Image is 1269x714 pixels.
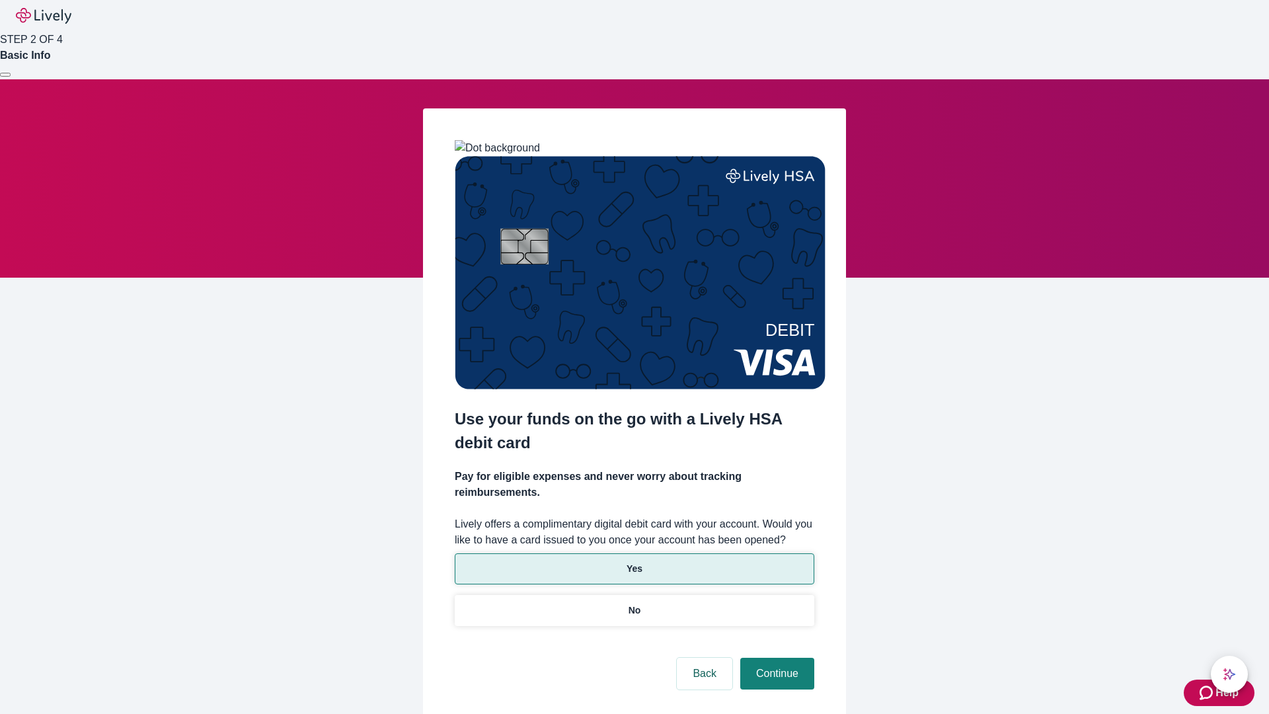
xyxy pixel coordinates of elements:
[16,8,71,24] img: Lively
[1223,668,1236,681] svg: Lively AI Assistant
[455,407,814,455] h2: Use your funds on the go with a Lively HSA debit card
[627,562,642,576] p: Yes
[1200,685,1215,701] svg: Zendesk support icon
[629,604,641,617] p: No
[455,469,814,500] h4: Pay for eligible expenses and never worry about tracking reimbursements.
[455,595,814,626] button: No
[1215,685,1239,701] span: Help
[455,156,826,389] img: Debit card
[455,140,540,156] img: Dot background
[1211,656,1248,693] button: chat
[455,553,814,584] button: Yes
[455,516,814,548] label: Lively offers a complimentary digital debit card with your account. Would you like to have a card...
[677,658,732,690] button: Back
[740,658,814,690] button: Continue
[1184,680,1254,706] button: Zendesk support iconHelp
